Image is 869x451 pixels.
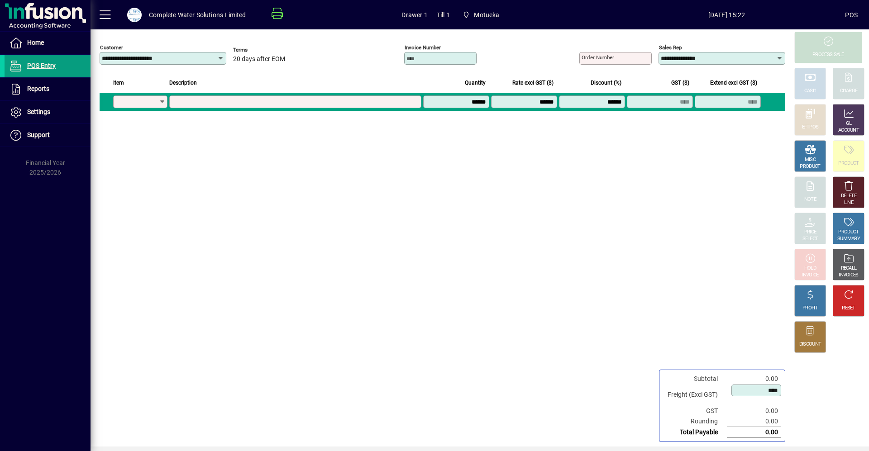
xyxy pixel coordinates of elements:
[113,78,124,88] span: Item
[841,193,856,199] div: DELETE
[846,120,852,127] div: GL
[27,39,44,46] span: Home
[802,124,819,131] div: EFTPOS
[727,427,781,438] td: 0.00
[841,265,857,272] div: RECALL
[840,88,858,95] div: CHARGE
[5,32,91,54] a: Home
[659,44,682,51] mat-label: Sales rep
[512,78,554,88] span: Rate excl GST ($)
[120,7,149,23] button: Profile
[405,44,441,51] mat-label: Invoice number
[802,272,818,279] div: INVOICE
[401,8,427,22] span: Drawer 1
[27,62,56,69] span: POS Entry
[465,78,486,88] span: Quantity
[100,44,123,51] mat-label: Customer
[844,199,853,206] div: LINE
[474,8,499,22] span: Motueka
[799,341,821,348] div: DISCOUNT
[582,54,614,61] mat-label: Order number
[233,56,285,63] span: 20 days after EOM
[5,78,91,100] a: Reports
[591,78,621,88] span: Discount (%)
[812,52,844,58] div: PROCESS SALE
[727,416,781,427] td: 0.00
[802,236,818,242] div: SELECT
[663,384,727,406] td: Freight (Excl GST)
[838,160,859,167] div: PRODUCT
[727,406,781,416] td: 0.00
[663,427,727,438] td: Total Payable
[838,127,859,134] div: ACCOUNT
[233,47,287,53] span: Terms
[727,374,781,384] td: 0.00
[804,229,816,236] div: PRICE
[27,131,50,138] span: Support
[804,265,816,272] div: HOLD
[802,305,818,312] div: PROFIT
[800,163,820,170] div: PRODUCT
[149,8,246,22] div: Complete Water Solutions Limited
[838,229,859,236] div: PRODUCT
[663,406,727,416] td: GST
[804,196,816,203] div: NOTE
[663,416,727,427] td: Rounding
[27,108,50,115] span: Settings
[27,85,49,92] span: Reports
[5,101,91,123] a: Settings
[608,8,845,22] span: [DATE] 15:22
[804,88,816,95] div: CASH
[437,8,450,22] span: Till 1
[839,272,858,279] div: INVOICES
[845,8,858,22] div: POS
[842,305,855,312] div: RESET
[805,157,816,163] div: MISC
[671,78,689,88] span: GST ($)
[169,78,197,88] span: Description
[710,78,757,88] span: Extend excl GST ($)
[459,7,503,23] span: Motueka
[663,374,727,384] td: Subtotal
[5,124,91,147] a: Support
[837,236,860,242] div: SUMMARY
